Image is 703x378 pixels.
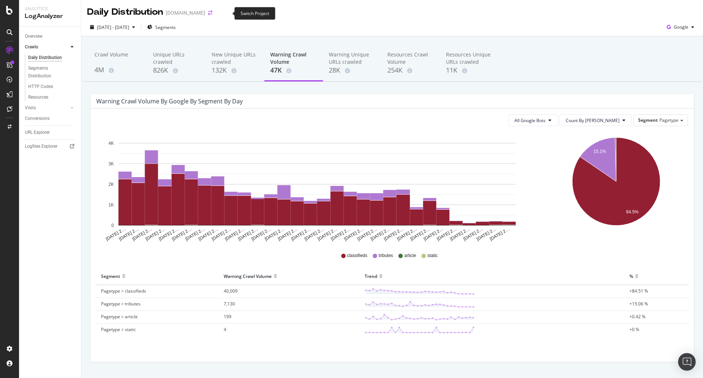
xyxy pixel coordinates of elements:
div: Switch Project [234,7,275,20]
div: [DOMAIN_NAME] [166,9,205,16]
div: % [629,270,633,282]
div: Resources [28,93,48,101]
text: 3K [108,161,114,166]
div: 28K [329,66,376,75]
span: Google [674,24,688,30]
div: Daily Distribution [28,54,62,62]
div: 47K [270,66,317,75]
div: Crawl Volume [94,51,141,65]
div: Warning Crawl Volume by google by Segment by Day [96,98,243,105]
div: Warning Crawl Volume [270,51,317,66]
button: All Google Bots [508,114,558,126]
span: Segments [155,24,176,30]
text: 0 [111,223,114,228]
button: [DATE] - [DATE] [87,21,138,33]
div: Open Intercom Messenger [678,353,696,371]
div: Unique URLs crawled [153,51,200,66]
div: HTTP Codes [28,83,53,91]
span: Pagetype = tributes [101,301,141,307]
div: LogAnalyzer [25,12,75,21]
a: Daily Distribution [28,54,76,62]
a: Overview [25,33,76,40]
a: HTTP Codes [28,83,76,91]
span: +15.06 % [629,301,648,307]
text: 4K [108,141,114,146]
a: Logfiles Explorer [25,143,76,150]
button: Google [664,21,697,33]
svg: A chart. [96,132,538,242]
span: Pagetype = classifieds [101,288,146,294]
div: 4M [94,65,141,75]
text: 15.1% [594,149,606,154]
span: 199 [224,313,231,320]
a: Visits [25,104,68,112]
span: tributes [379,253,393,259]
div: 826K [153,66,200,75]
div: 132K [212,66,258,75]
button: Count By [PERSON_NAME] [559,114,632,126]
div: arrow-right-arrow-left [208,10,212,15]
a: URL Explorer [25,129,76,136]
a: Segments Distribution [28,65,76,80]
a: Resources [28,93,76,101]
span: Count By Day [566,117,620,124]
span: +0.42 % [629,313,646,320]
div: URL Explorer [25,129,50,136]
button: Segments [144,21,179,33]
div: Logfiles Explorer [25,143,57,150]
text: 84.5% [626,210,639,215]
div: Trend [365,270,377,282]
div: Segments Distribution [28,65,69,80]
span: 4 [224,326,226,333]
text: 1K [108,202,114,208]
div: Analytics [25,6,75,12]
div: Segment [101,270,120,282]
span: Pagetype = article [101,313,138,320]
span: [DATE] - [DATE] [97,24,129,30]
span: classifieds [347,253,367,259]
span: static [427,253,438,259]
span: +84.51 % [629,288,648,294]
div: 11K [446,66,493,75]
a: Conversions [25,115,76,122]
span: +0 % [629,326,639,333]
div: New Unique URLs crawled [212,51,258,66]
a: Crawls [25,43,68,51]
div: Resources Unique URLs crawled [446,51,493,66]
div: 254K [387,66,434,75]
span: All Google Bots [514,117,546,124]
span: Pagetype [659,117,678,123]
div: Daily Distribution [87,6,163,18]
svg: A chart. [546,132,687,242]
span: 40,009 [224,288,238,294]
span: article [404,253,416,259]
div: Resources Crawl Volume [387,51,434,66]
div: Visits [25,104,36,112]
span: Pagetype = static [101,326,136,333]
div: Warning Unique URLs crawled [329,51,376,66]
div: Crawls [25,43,38,51]
span: Segment [638,117,658,123]
div: Conversions [25,115,49,122]
div: Warning Crawl Volume [224,270,272,282]
span: 7,130 [224,301,235,307]
div: Overview [25,33,42,40]
text: 2K [108,182,114,187]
